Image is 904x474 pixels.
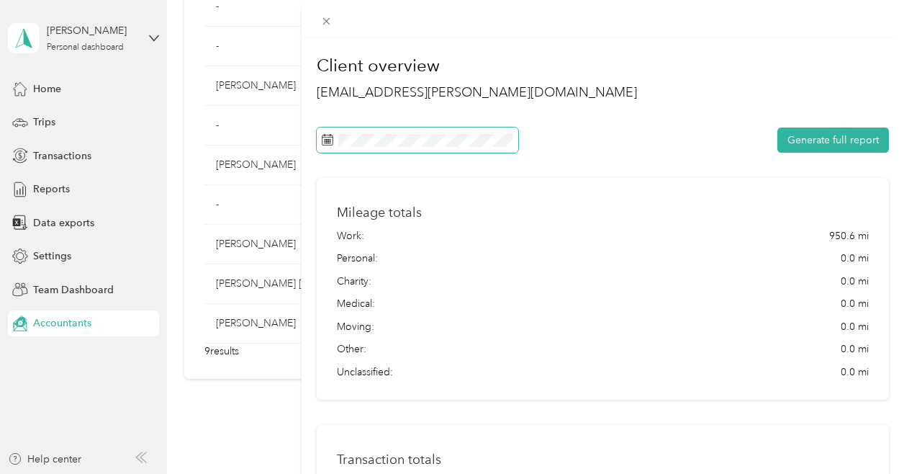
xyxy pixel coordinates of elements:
[337,319,374,334] span: Moving:
[337,251,378,266] span: Personal:
[841,319,869,334] span: 0.0 mi
[841,365,869,380] span: 0.0 mi
[777,128,889,153] button: Generate full report
[823,393,904,474] iframe: Everlance-gr Chat Button Frame
[337,228,364,243] span: Work:
[841,341,869,357] span: 0.0 mi
[841,296,869,311] span: 0.0 mi
[829,228,869,243] span: 950.6 mi
[337,341,366,357] span: Other:
[337,274,371,289] span: Charity:
[337,205,869,220] h1: Mileage totals
[317,48,889,83] h1: Client overview
[337,365,393,380] span: Unclassified:
[841,251,869,266] span: 0.0 mi
[317,83,889,102] h2: [EMAIL_ADDRESS][PERSON_NAME][DOMAIN_NAME]
[337,296,375,311] span: Medical:
[337,452,869,468] h1: Transaction totals
[841,274,869,289] span: 0.0 mi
